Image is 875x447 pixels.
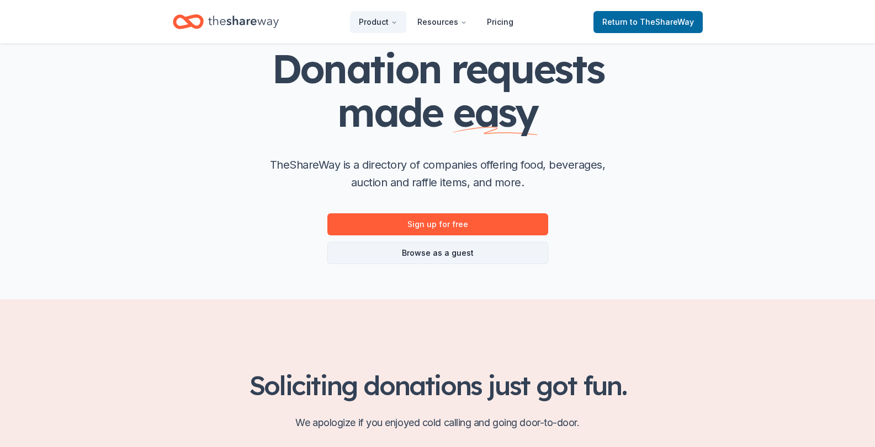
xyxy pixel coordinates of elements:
p: TheShareWay is a directory of companies offering food, beverages, auction and raffle items, and m... [261,156,614,191]
a: Home [173,9,279,35]
a: Browse as a guest [327,242,548,264]
a: Returnto TheShareWay [593,11,703,33]
a: Sign up for free [327,213,548,235]
h1: Donation requests made [217,47,659,134]
span: easy [453,87,538,137]
a: Pricing [478,11,522,33]
p: We apologize if you enjoyed cold calling and going door-to-door. [173,414,703,432]
h2: Soliciting donations just got fun. [173,370,703,401]
button: Resources [409,11,476,33]
button: Product [350,11,406,33]
span: to TheShareWay [630,17,694,26]
nav: Main [350,9,522,35]
span: Return [602,15,694,29]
